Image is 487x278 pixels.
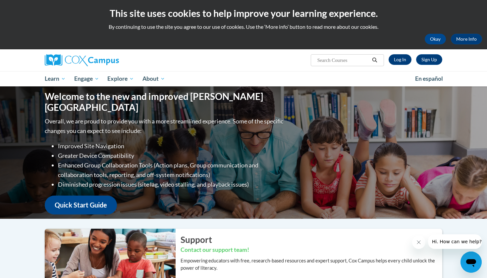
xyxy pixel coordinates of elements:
span: Engage [74,75,99,83]
li: Diminished progression issues (site lag, video stalling, and playback issues) [58,180,285,189]
span: About [142,75,165,83]
p: Overall, we are proud to provide you with a more streamlined experience. Some of the specific cha... [45,116,285,136]
input: Search Courses [317,56,370,64]
span: En español [415,75,443,82]
p: By continuing to use the site you agree to our use of cookies. Use the ‘More info’ button to read... [5,23,482,30]
button: Search [370,56,380,64]
h2: Support [181,234,442,246]
a: Cox Campus [45,54,171,66]
a: More Info [451,34,482,44]
iframe: Close message [412,236,425,249]
button: Okay [425,34,446,44]
li: Enhanced Group Collaboration Tools (Action plans, Group communication and collaboration tools, re... [58,161,285,180]
a: About [138,71,169,86]
a: Log In [389,54,411,65]
h3: Contact our support team! [181,246,442,254]
a: En español [411,72,447,86]
p: Empowering educators with free, research-based resources and expert support, Cox Campus helps eve... [181,257,442,272]
li: Greater Device Compatibility [58,151,285,161]
span: Explore [107,75,134,83]
img: Cox Campus [45,54,119,66]
iframe: Button to launch messaging window [460,252,482,273]
a: Register [416,54,442,65]
h2: This site uses cookies to help improve your learning experience. [5,7,482,20]
li: Improved Site Navigation [58,141,285,151]
a: Quick Start Guide [45,196,117,214]
div: Main menu [35,71,452,86]
iframe: Message from company [428,234,482,249]
span: Learn [45,75,66,83]
a: Learn [40,71,70,86]
h1: Welcome to the new and improved [PERSON_NAME][GEOGRAPHIC_DATA] [45,91,285,113]
a: Engage [70,71,103,86]
a: Explore [103,71,138,86]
